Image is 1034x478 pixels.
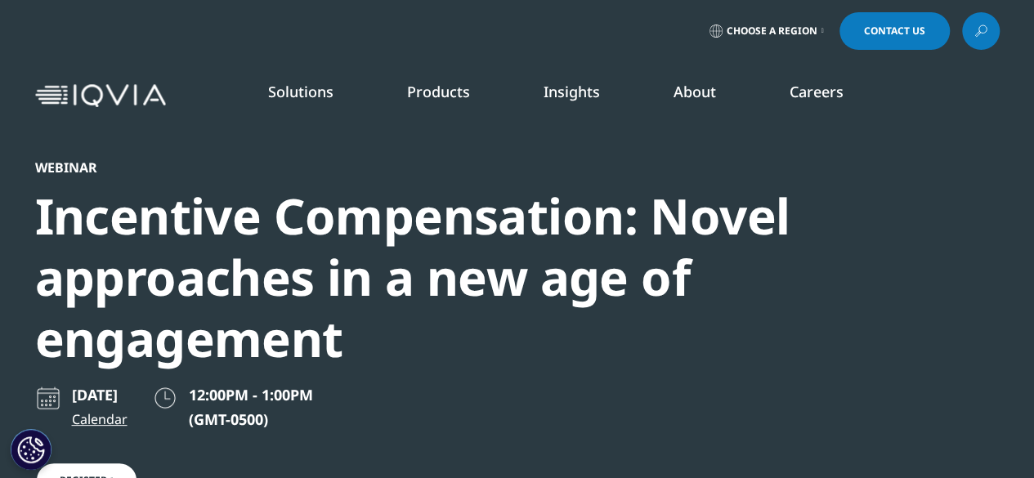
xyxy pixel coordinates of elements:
[35,185,911,369] div: Incentive Compensation: Novel approaches in a new age of engagement
[35,159,911,176] div: Webinar
[839,12,950,50] a: Contact Us
[172,57,1000,134] nav: Primary
[864,26,925,36] span: Contact Us
[407,82,470,101] a: Products
[72,409,128,429] a: Calendar
[268,82,333,101] a: Solutions
[727,25,817,38] span: Choose a Region
[544,82,600,101] a: Insights
[35,385,61,411] img: calendar
[189,385,313,404] span: 12:00PM - 1:00PM
[72,385,128,404] p: [DATE]
[152,385,178,411] img: clock
[189,409,313,429] p: (GMT-0500)
[35,84,166,108] img: IQVIA Healthcare Information Technology and Pharma Clinical Research Company
[790,82,844,101] a: Careers
[11,429,51,470] button: Cookies Settings
[674,82,716,101] a: About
